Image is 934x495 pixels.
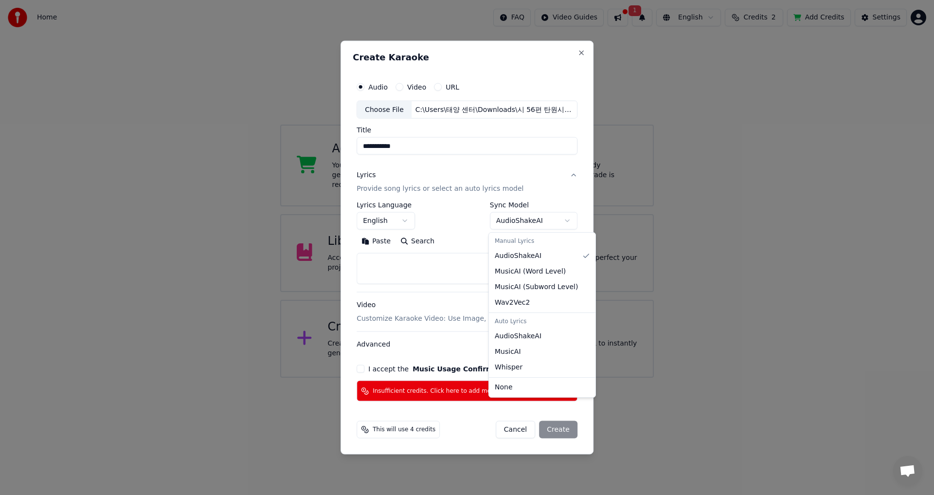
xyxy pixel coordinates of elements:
span: MusicAI ( Subword Level ) [495,282,578,292]
span: MusicAI ( Word Level ) [495,267,566,276]
span: Whisper [495,363,522,372]
div: Auto Lyrics [491,315,593,329]
div: Manual Lyrics [491,235,593,248]
span: MusicAI [495,347,521,357]
span: Wav2Vec2 [495,298,530,308]
span: None [495,383,513,392]
span: AudioShakeAI [495,251,541,261]
span: AudioShakeAI [495,331,541,341]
